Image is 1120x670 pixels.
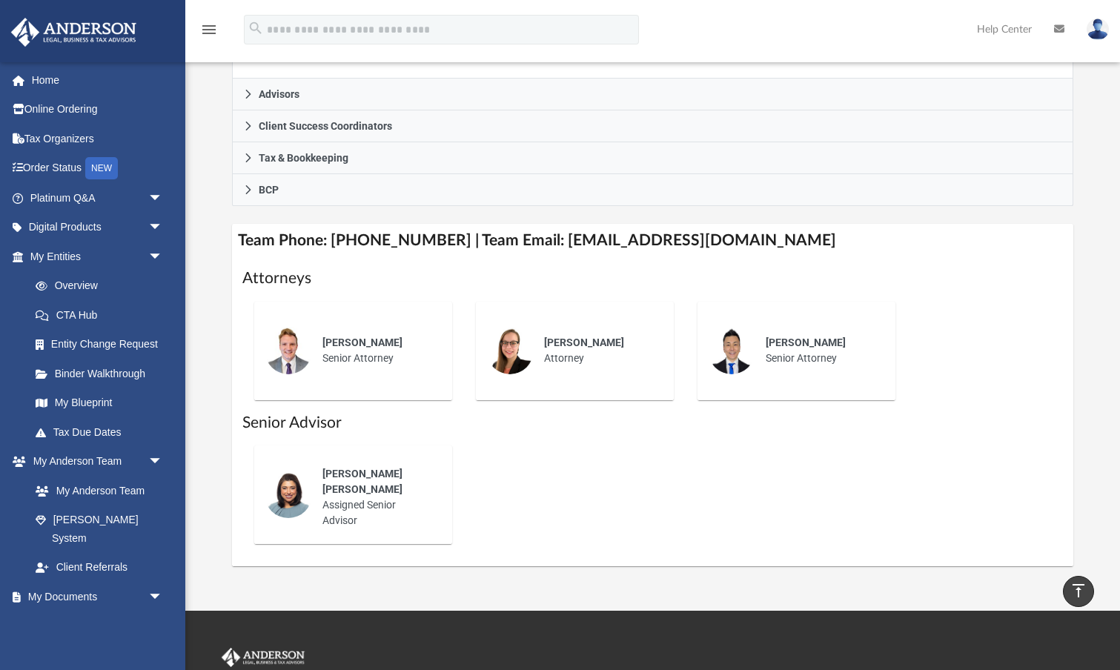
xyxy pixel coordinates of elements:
a: menu [200,28,218,39]
h1: Senior Advisor [242,412,1063,434]
span: [PERSON_NAME] [322,336,402,348]
a: My Blueprint [21,388,178,418]
a: Client Success Coordinators [232,110,1073,142]
div: Attorney [534,325,663,377]
a: My Documentsarrow_drop_down [10,582,178,611]
span: BCP [259,185,279,195]
a: Binder Walkthrough [21,359,185,388]
a: My Anderson Team [21,476,170,505]
span: Client Success Coordinators [259,121,392,131]
span: arrow_drop_down [148,582,178,612]
span: [PERSON_NAME] [PERSON_NAME] [322,468,402,495]
h1: Attorneys [242,268,1063,289]
div: Senior Attorney [755,325,885,377]
a: Tax Organizers [10,124,185,153]
i: menu [200,21,218,39]
span: arrow_drop_down [148,213,178,243]
a: vertical_align_top [1063,576,1094,607]
img: thumbnail [708,327,755,374]
a: My Entitiesarrow_drop_down [10,242,185,271]
span: arrow_drop_down [148,447,178,477]
a: Order StatusNEW [10,153,185,184]
img: Anderson Advisors Platinum Portal [219,648,308,667]
i: search [248,20,264,36]
a: Platinum Q&Aarrow_drop_down [10,183,185,213]
a: CTA Hub [21,300,185,330]
a: Tax & Bookkeeping [232,142,1073,174]
div: Senior Attorney [312,325,442,377]
a: Entity Change Request [21,330,185,359]
img: thumbnail [265,327,312,374]
div: Assigned Senior Advisor [312,456,442,539]
span: [PERSON_NAME] [544,336,624,348]
span: arrow_drop_down [148,183,178,213]
img: User Pic [1087,19,1109,40]
div: NEW [85,157,118,179]
span: Tax & Bookkeeping [259,153,348,163]
a: Box [21,611,170,641]
a: Home [10,65,185,95]
img: thumbnail [265,471,312,518]
a: [PERSON_NAME] System [21,505,178,553]
a: Overview [21,271,185,301]
img: Anderson Advisors Platinum Portal [7,18,141,47]
i: vertical_align_top [1070,582,1087,600]
a: My Anderson Teamarrow_drop_down [10,447,178,477]
a: Tax Due Dates [21,417,185,447]
a: Advisors [232,79,1073,110]
span: [PERSON_NAME] [766,336,846,348]
a: Client Referrals [21,553,178,583]
span: Advisors [259,89,299,99]
h4: Team Phone: [PHONE_NUMBER] | Team Email: [EMAIL_ADDRESS][DOMAIN_NAME] [232,224,1073,257]
span: arrow_drop_down [148,242,178,272]
a: Online Ordering [10,95,185,125]
a: BCP [232,174,1073,206]
a: Digital Productsarrow_drop_down [10,213,185,242]
img: thumbnail [486,327,534,374]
